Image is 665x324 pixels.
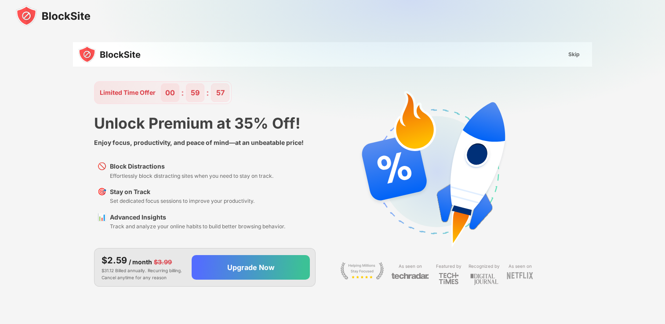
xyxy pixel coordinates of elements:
img: light-netflix.svg [507,272,533,279]
img: light-digital-journal.svg [470,272,498,287]
div: Recognized by [469,262,500,270]
div: Upgrade Now [227,263,275,272]
img: light-techtimes.svg [439,272,459,284]
img: light-techradar.svg [391,272,429,280]
div: / month [129,257,152,267]
div: Skip [568,50,580,59]
img: blocksite-icon-black.svg [16,5,91,26]
div: $2.59 [102,254,127,267]
div: Featured by [436,262,462,270]
img: light-stay-focus.svg [340,262,384,280]
div: As seen on [399,262,422,270]
div: $3.99 [154,257,172,267]
div: As seen on [509,262,532,270]
div: $31.12 Billed annually. Recurring billing. Cancel anytime for any reason [102,254,185,281]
